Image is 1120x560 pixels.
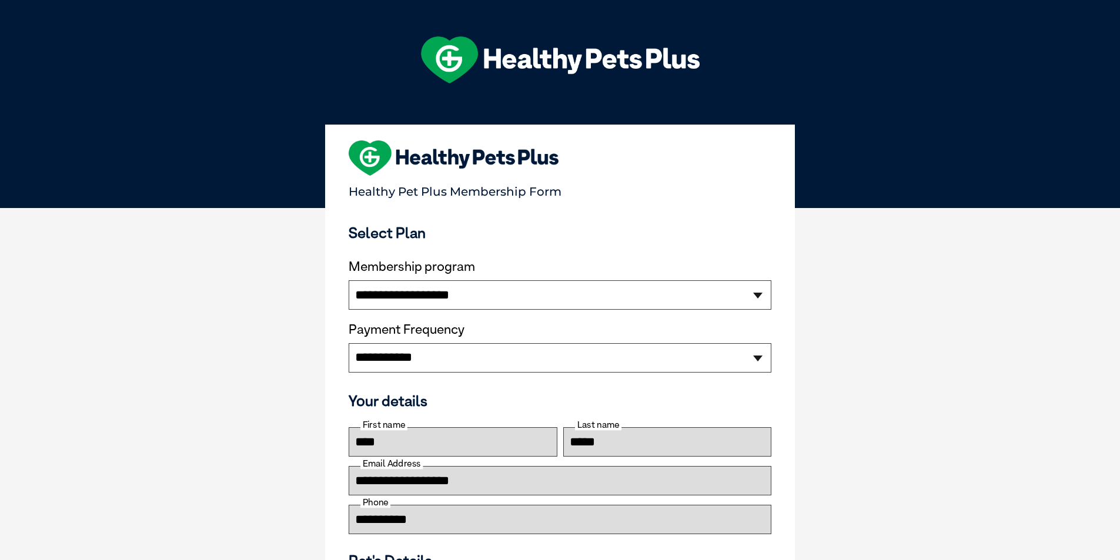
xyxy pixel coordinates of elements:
img: heart-shape-hpp-logo-large.png [349,140,559,176]
h3: Your details [349,392,771,410]
label: Phone [360,497,390,508]
label: First name [360,420,407,430]
label: Membership program [349,259,771,274]
label: Payment Frequency [349,322,464,337]
h3: Select Plan [349,224,771,242]
p: Healthy Pet Plus Membership Form [349,179,771,199]
label: Last name [575,420,621,430]
label: Email Address [360,458,423,469]
img: hpp-logo-landscape-green-white.png [421,36,700,83]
